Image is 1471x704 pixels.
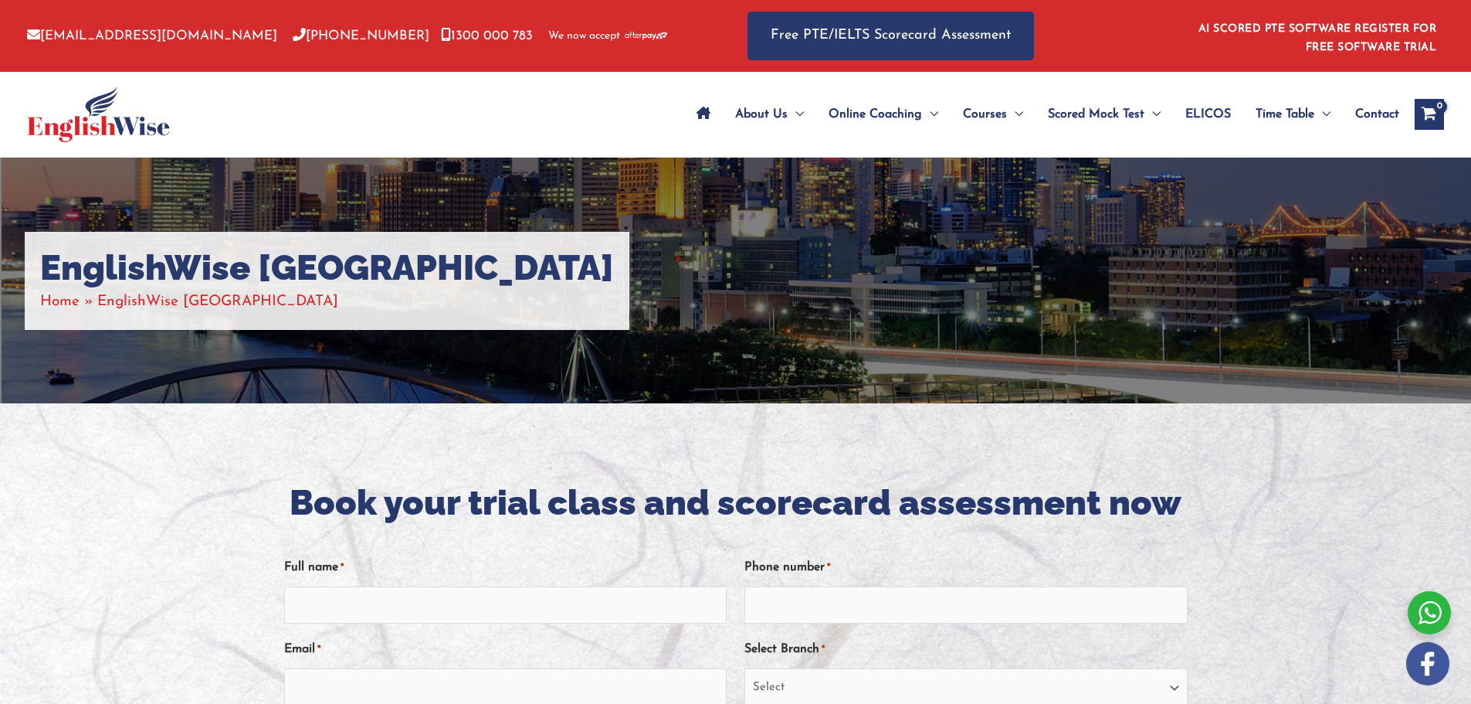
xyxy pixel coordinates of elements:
span: Menu Toggle [1007,87,1023,141]
nav: Breadcrumbs [40,289,614,315]
h2: Book your trial class and scorecard assessment now [284,481,1188,526]
aside: Header Widget 1 [1189,11,1444,61]
span: Menu Toggle [1314,87,1330,141]
span: We now accept [548,29,620,44]
nav: Site Navigation: Main Menu [684,87,1399,141]
a: Home [40,294,80,309]
label: Email [284,637,320,662]
label: Phone number [744,555,830,580]
label: Full name [284,555,344,580]
a: [EMAIL_ADDRESS][DOMAIN_NAME] [27,29,277,43]
span: Online Coaching [829,87,922,141]
label: Select Branch [744,637,825,662]
span: Contact [1355,87,1399,141]
a: 1300 000 783 [441,29,533,43]
span: EnglishWise [GEOGRAPHIC_DATA] [97,294,338,309]
a: ELICOS [1173,87,1243,141]
span: Menu Toggle [922,87,938,141]
a: Time TableMenu Toggle [1243,87,1343,141]
img: white-facebook.png [1406,642,1449,685]
img: cropped-ew-logo [27,87,170,142]
a: [PHONE_NUMBER] [293,29,429,43]
span: About Us [735,87,788,141]
span: Time Table [1256,87,1314,141]
span: Menu Toggle [788,87,804,141]
span: Scored Mock Test [1048,87,1144,141]
a: AI SCORED PTE SOFTWARE REGISTER FOR FREE SOFTWARE TRIAL [1198,23,1437,53]
h1: EnglishWise [GEOGRAPHIC_DATA] [40,247,614,289]
a: Scored Mock TestMenu Toggle [1035,87,1173,141]
a: CoursesMenu Toggle [951,87,1035,141]
a: About UsMenu Toggle [723,87,816,141]
span: ELICOS [1185,87,1231,141]
a: Contact [1343,87,1399,141]
span: Menu Toggle [1144,87,1161,141]
a: View Shopping Cart, empty [1415,99,1444,130]
span: Courses [963,87,1007,141]
img: Afterpay-Logo [625,32,667,40]
a: Online CoachingMenu Toggle [816,87,951,141]
a: Free PTE/IELTS Scorecard Assessment [747,12,1034,60]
